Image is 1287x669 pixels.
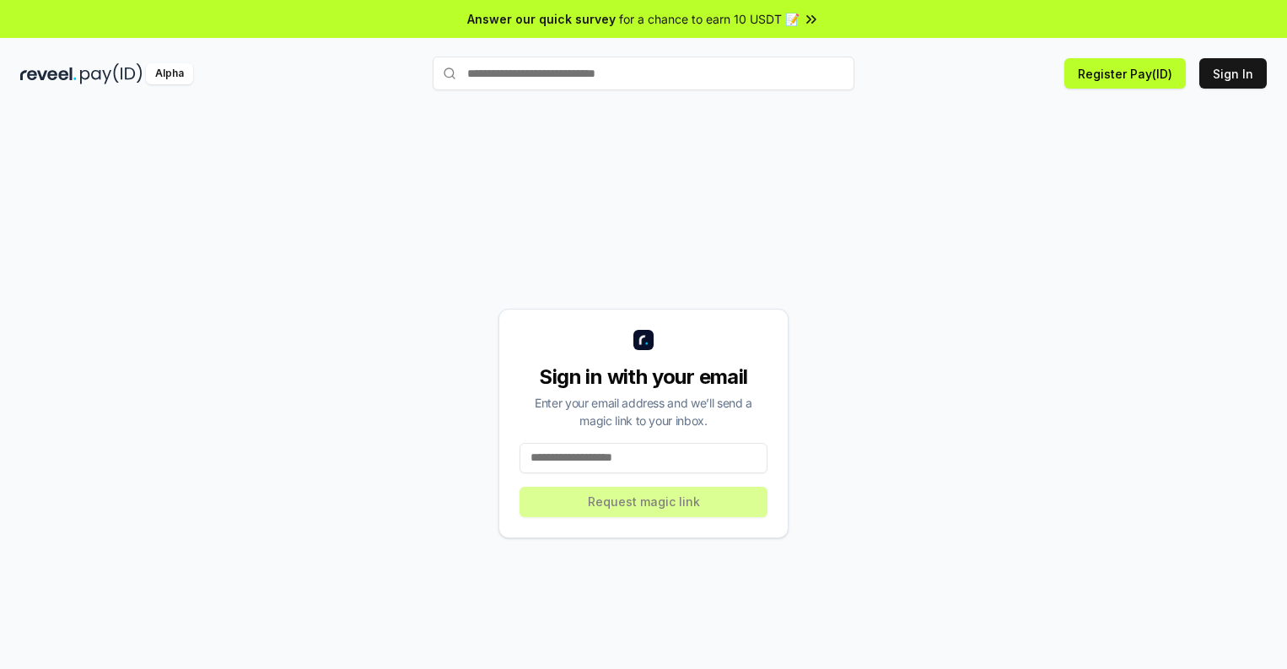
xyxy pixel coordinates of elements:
img: reveel_dark [20,63,77,84]
img: logo_small [633,330,654,350]
div: Enter your email address and we’ll send a magic link to your inbox. [520,394,767,429]
button: Sign In [1199,58,1267,89]
span: for a chance to earn 10 USDT 📝 [619,10,800,28]
span: Answer our quick survey [467,10,616,28]
img: pay_id [80,63,143,84]
button: Register Pay(ID) [1064,58,1186,89]
div: Sign in with your email [520,364,767,391]
div: Alpha [146,63,193,84]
